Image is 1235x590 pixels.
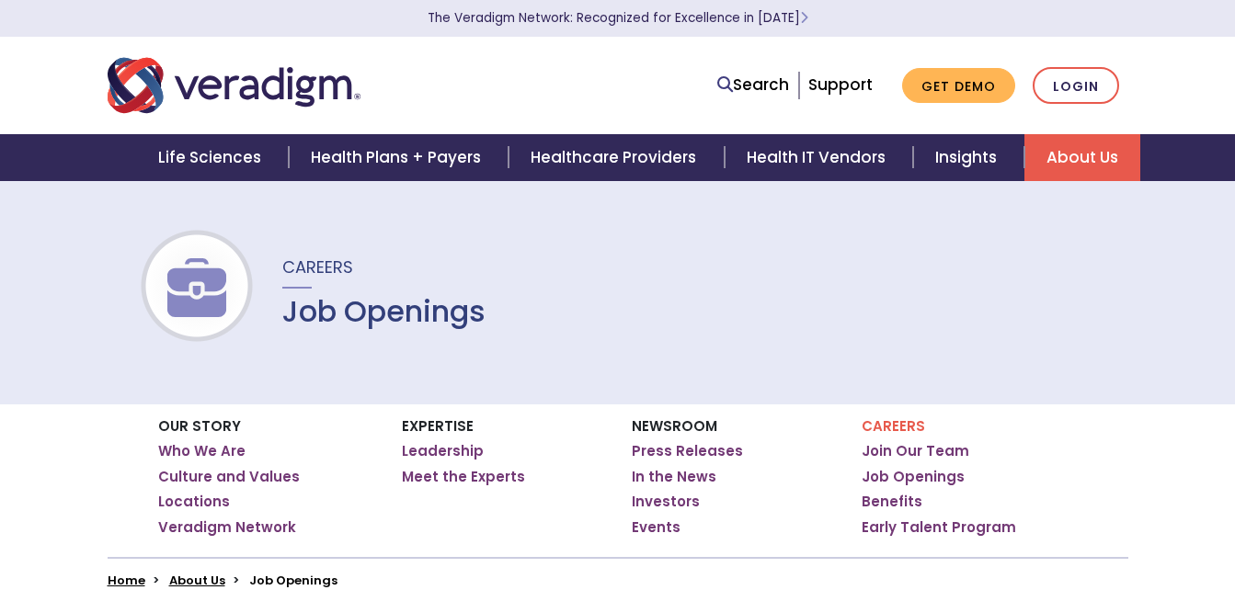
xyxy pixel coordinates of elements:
a: Meet the Experts [402,468,525,486]
a: The Veradigm Network: Recognized for Excellence in [DATE]Learn More [428,9,808,27]
span: Careers [282,255,353,278]
a: Life Sciences [136,134,289,181]
a: About Us [169,572,225,589]
img: Veradigm logo [108,55,360,116]
a: Support [808,74,873,96]
a: Job Openings [862,468,965,486]
a: Culture and Values [158,468,300,486]
a: Insights [913,134,1024,181]
a: Get Demo [902,68,1015,104]
a: Login [1033,67,1119,105]
span: Learn More [800,9,808,27]
a: Join Our Team [862,442,969,460]
a: Early Talent Program [862,518,1016,537]
a: Health Plans + Payers [289,134,509,181]
a: Home [108,572,145,589]
a: Benefits [862,493,922,511]
a: About Us [1024,134,1140,181]
a: Who We Are [158,442,246,460]
a: Healthcare Providers [509,134,724,181]
a: Veradigm Network [158,518,296,537]
a: Health IT Vendors [725,134,913,181]
a: In the News [632,468,716,486]
a: Investors [632,493,700,511]
a: Locations [158,493,230,511]
a: Events [632,518,680,537]
a: Search [717,73,789,97]
a: Press Releases [632,442,743,460]
a: Leadership [402,442,484,460]
h1: Job Openings [282,294,486,329]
